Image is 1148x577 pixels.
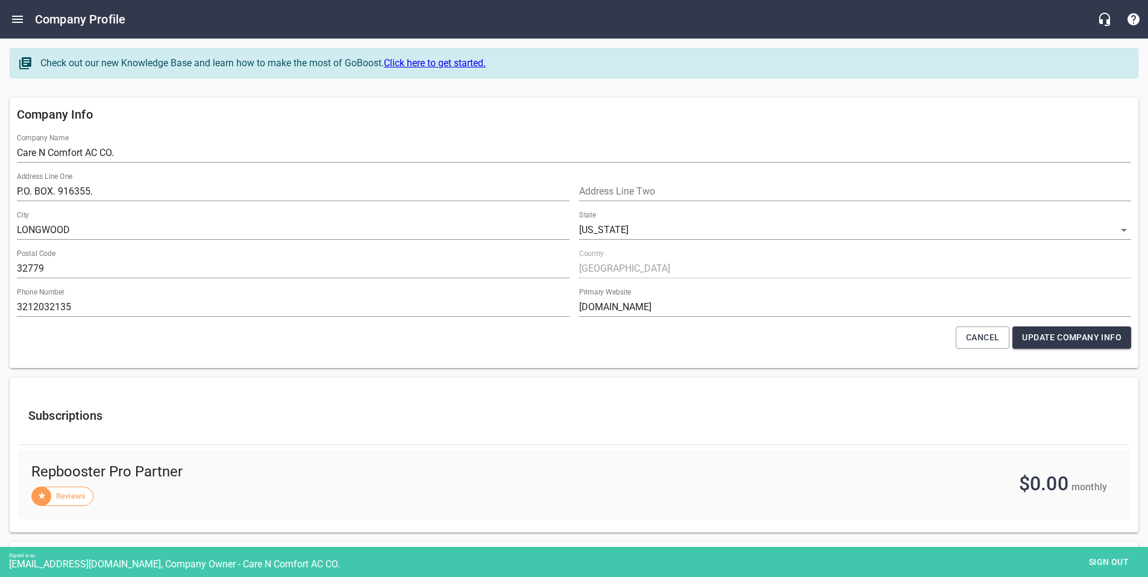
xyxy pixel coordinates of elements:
[17,289,64,296] label: Phone Number
[17,135,69,142] label: Company Name
[17,173,72,181] label: Address Line One
[579,212,596,219] label: State
[49,490,93,502] span: Reviews
[35,10,125,29] h6: Company Profile
[1090,5,1119,34] button: Live Chat
[966,330,999,345] span: Cancel
[1012,326,1131,349] button: Update Company Info
[1119,5,1148,34] button: Support Portal
[579,289,631,296] label: Primary Website
[17,212,29,219] label: City
[31,487,93,506] div: Reviews
[1084,555,1134,570] span: Sign out
[579,251,604,258] label: Country
[17,251,55,258] label: Postal Code
[956,326,1009,349] button: Cancel
[1079,551,1139,573] button: Sign out
[9,553,1148,558] div: Signed in as
[384,57,486,69] a: Click here to get started.
[17,105,1131,124] h6: Company Info
[3,5,32,34] button: Open drawer
[31,463,591,482] span: Repbooster Pro Partner
[9,558,1148,570] div: [EMAIL_ADDRESS][DOMAIN_NAME], Company Owner - Care N Comfort AC CO.
[28,406,1120,425] h6: Subscriptions
[1071,481,1107,493] span: monthly
[1022,330,1121,345] span: Update Company Info
[40,56,1126,70] div: Check out our new Knowledge Base and learn how to make the most of GoBoost.
[1019,472,1068,495] span: $0.00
